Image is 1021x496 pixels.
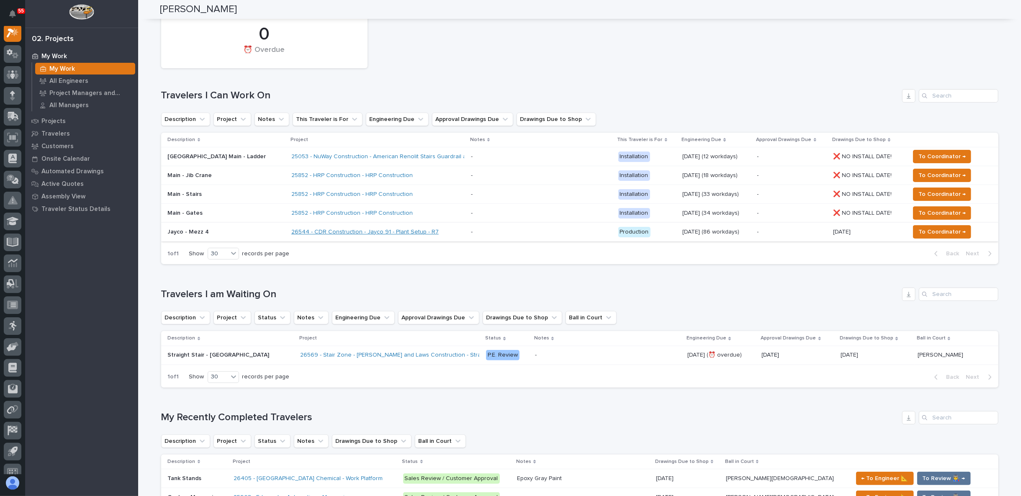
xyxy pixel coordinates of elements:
p: [DATE] (33 workdays) [682,191,750,198]
a: 25852 - HRP Construction - HRP Construction [291,172,413,179]
p: Travelers [41,130,70,138]
a: My Work [32,63,138,75]
button: Back [928,250,963,257]
div: - [535,352,537,359]
button: Next [963,250,998,257]
p: Engineering Due [682,135,721,144]
button: To Coordinator → [913,150,971,163]
p: Tank Stands [168,473,203,482]
p: [DATE] [841,350,860,359]
p: This Traveler is For [617,135,663,144]
h1: Travelers I am Waiting On [161,288,899,301]
p: Show [189,373,204,380]
h1: Travelers I Can Work On [161,90,899,102]
p: Notes [470,135,485,144]
a: 25852 - HRP Construction - HRP Construction [291,191,413,198]
p: Project [291,135,308,144]
p: [DATE] (34 workdays) [682,210,750,217]
p: Onsite Calendar [41,155,90,163]
p: records per page [242,250,290,257]
a: Automated Drawings [25,165,138,177]
button: Status [255,311,291,324]
img: Workspace Logo [69,4,94,20]
p: - [757,191,827,198]
p: 1 of 1 [161,244,186,264]
tr: Jayco - Mezz 426544 - CDR Construction - Jayco 91 - Plant Setup - R7 - Production[DATE] (86 workd... [161,223,998,242]
button: Back [928,373,963,381]
p: Assembly View [41,193,85,200]
p: Description [168,135,195,144]
p: Engineering Due [687,334,726,343]
div: 30 [208,373,228,381]
tr: Main - Jib Crane25852 - HRP Construction - HRP Construction - Installation[DATE] (18 workdays)-❌ ... [161,166,998,185]
p: Notes [516,457,531,466]
h2: [PERSON_NAME] [160,3,237,15]
a: 25053 - NuWay Construction - American Renolit Stairs Guardrail and Roof Ladder [291,153,508,160]
button: Description [161,434,210,448]
p: - [757,210,827,217]
p: 55 [18,8,24,14]
p: [DATE] (18 workdays) [682,172,750,179]
div: 30 [208,249,228,258]
span: To Coordinator → [918,189,966,199]
button: Engineering Due [332,311,395,324]
div: Search [919,89,998,103]
div: Installation [618,152,650,162]
span: Back [941,250,959,257]
p: [GEOGRAPHIC_DATA] Main - Ladder [168,153,285,160]
span: To Coordinator → [918,152,966,162]
button: Drawings Due to Shop [483,311,562,324]
p: 1 of 1 [161,367,186,387]
div: Notifications55 [10,10,21,23]
a: Onsite Calendar [25,152,138,165]
a: Customers [25,140,138,152]
span: Next [966,373,985,381]
p: ❌ NO INSTALL DATE! [833,170,893,179]
div: - [471,191,473,198]
button: Approval Drawings Due [432,113,513,126]
div: ⏰ Overdue [175,46,353,63]
div: - [471,172,473,179]
div: Search [919,288,998,301]
a: Assembly View [25,190,138,203]
button: ← To Engineer 📐 [856,472,914,485]
h1: My Recently Completed Travelers [161,411,899,424]
div: P.E. Review [486,350,520,360]
p: Jayco - Mezz 4 [168,229,285,236]
button: Drawings Due to Shop [517,113,596,126]
p: Notes [534,334,549,343]
span: Next [966,250,985,257]
p: [DATE] (12 workdays) [682,153,750,160]
p: Active Quotes [41,180,84,188]
button: Notes [294,311,329,324]
p: Projects [41,118,66,125]
span: To Coordinator → [918,208,966,218]
p: Project [233,457,250,466]
p: Project [299,334,317,343]
span: Back [941,373,959,381]
p: Drawings Due to Shop [840,334,893,343]
p: Show [189,250,204,257]
p: - [757,229,827,236]
button: users-avatar [4,474,21,492]
p: My Work [49,65,75,73]
p: [DATE] [762,352,834,359]
a: Project Managers and Engineers [32,87,138,99]
span: ← To Engineer 📐 [862,473,908,483]
a: Traveler Status Details [25,203,138,215]
button: Status [255,434,291,448]
div: - [471,229,473,236]
button: Notifications [4,5,21,23]
p: Description [168,457,195,466]
a: Projects [25,115,138,127]
a: Active Quotes [25,177,138,190]
a: My Work [25,50,138,62]
div: - [471,210,473,217]
p: [PERSON_NAME] [918,350,965,359]
div: Installation [618,208,650,218]
button: Description [161,311,210,324]
div: 02. Projects [32,35,74,44]
p: Drawings Due to Shop [655,457,709,466]
p: Status [485,334,501,343]
p: ❌ NO INSTALL DATE! [833,189,893,198]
